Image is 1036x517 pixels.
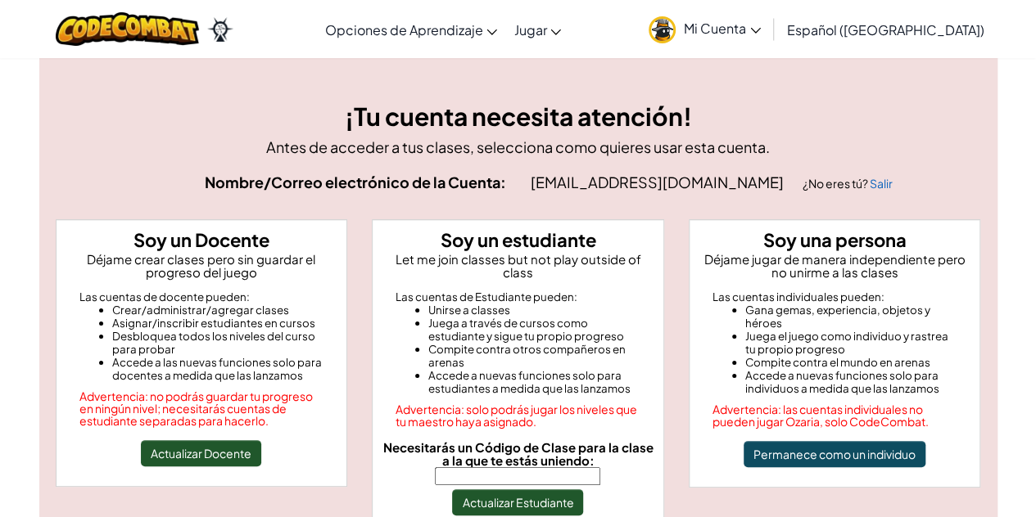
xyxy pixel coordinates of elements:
img: avatar [649,16,676,43]
a: Español ([GEOGRAPHIC_DATA]) [779,7,993,52]
img: Ozaria [207,17,233,42]
li: Desbloquea todos los niveles del curso para probar [112,330,324,356]
img: CodeCombat logo [56,12,199,46]
a: Opciones de Aprendizaje [316,7,505,52]
button: Actualizar Estudiante [452,489,583,515]
span: Opciones de Aprendizaje [324,21,482,38]
li: Juega a través de cursos como estudiante y sigue tu propio progreso [428,317,640,343]
a: Salir [870,176,893,191]
span: [EMAIL_ADDRESS][DOMAIN_NAME] [531,173,786,191]
strong: Soy una persona [763,228,907,251]
p: Déjame crear clases pero sin guardar el progreso del juego [63,253,341,279]
li: Accede a nuevas funciones solo para individuos a medida que las lanzamos [745,369,957,395]
span: ¿No eres tú? [803,176,870,191]
button: Permanece como un individuo [744,441,925,467]
div: Advertencia: las cuentas individuales no pueden jugar Ozaria, solo CodeCombat. [713,403,957,428]
li: Crear/administrar/agregar clases [112,303,324,317]
span: Mi Cuenta [684,20,761,37]
p: Déjame jugar de manera independiente pero no unirme a las clases [696,253,974,279]
span: Español ([GEOGRAPHIC_DATA]) [787,21,984,38]
li: Compite contra otros compañeros en arenas [428,343,640,369]
div: Advertencia: no podrás guardar tu progreso en ningún nivel; necesitarás cuentas de estudiante sep... [79,390,324,427]
strong: Soy un estudiante [440,228,595,251]
div: Las cuentas de docente pueden: [79,290,324,303]
p: Antes de acceder a tus clases, selecciona como quieres usar esta cuenta. [56,135,981,159]
p: Let me join classes but not play outside of class [379,253,657,279]
li: Compite contra el mundo en arenas [745,356,957,369]
li: Unirse a classes [428,303,640,317]
div: Las cuentas individuales pueden: [713,290,957,303]
h3: ¡Tu cuenta necesita atención! [56,98,981,135]
span: Necesitarás un Código de Clase para la clase a la que te estás uniendo: [382,439,653,468]
li: Gana gemas, experiencia, objetos y héroes [745,303,957,330]
li: Juega el juego como individuo y rastrea tu propio progreso [745,330,957,356]
a: Jugar [505,7,569,52]
div: Las cuentas de Estudiante pueden: [396,290,640,303]
span: Jugar [513,21,546,38]
button: Actualizar Docente [141,440,261,466]
strong: Soy un Docente [133,228,269,251]
li: Accede a las nuevas funciones solo para docentes a medida que las lanzamos [112,356,324,382]
a: Mi Cuenta [640,3,769,55]
div: Advertencia: solo podrás jugar los niveles que tu maestro haya asignado. [396,403,640,428]
li: Accede a nuevas funciones solo para estudiantes a medida que las lanzamos [428,369,640,395]
input: Necesitarás un Código de Clase para la clase a la que te estás uniendo: [435,467,600,485]
li: Asignar/inscribir estudiantes en cursos [112,317,324,330]
strong: Nombre/Correo electrónico de la Cuenta: [205,173,506,191]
